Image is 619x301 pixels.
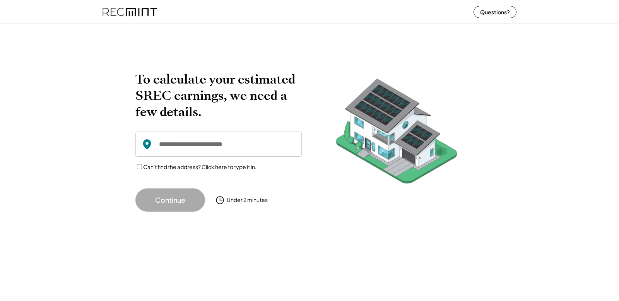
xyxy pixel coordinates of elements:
[135,71,302,120] h2: To calculate your estimated SREC earnings, we need a few details.
[227,196,268,204] div: Under 2 minutes
[321,71,472,195] img: RecMintArtboard%207.png
[143,163,256,170] label: Can't find the address? Click here to type it in.
[135,188,205,212] button: Continue
[103,2,157,22] img: recmint-logotype%403x%20%281%29.jpeg
[474,6,516,18] button: Questions?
